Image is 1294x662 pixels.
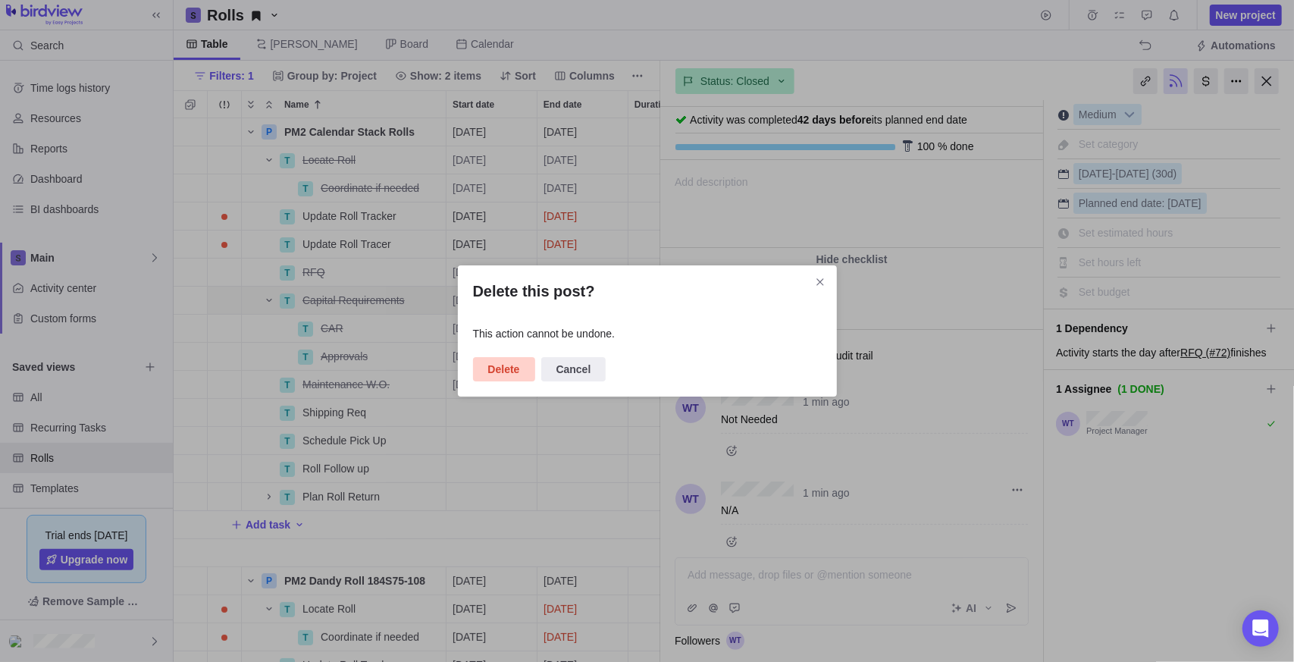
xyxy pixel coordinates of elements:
div: Open Intercom Messenger [1242,610,1279,647]
h2: Delete this post? [473,281,822,302]
span: Cancel [541,357,606,381]
span: Delete [488,360,520,378]
span: Delete [473,357,535,381]
span: Close [810,271,831,293]
span: Cancel [556,360,591,378]
div: This action cannot be undone. [473,326,822,341]
div: Delete this post? [458,265,837,397]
